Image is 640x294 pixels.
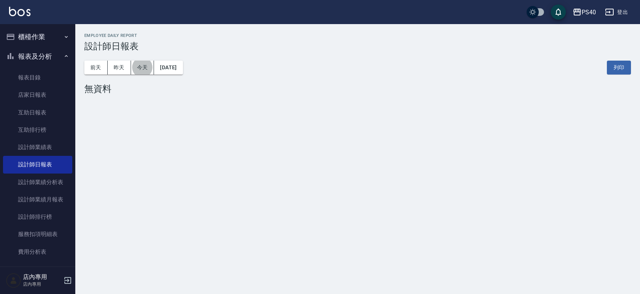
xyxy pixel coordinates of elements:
button: 登出 [602,5,631,19]
h3: 設計師日報表 [84,41,631,52]
p: 店內專用 [23,281,61,288]
a: 費用分析表 [3,243,72,260]
a: 設計師業績分析表 [3,174,72,191]
button: [DATE] [154,61,183,75]
button: 報表及分析 [3,47,72,66]
div: PS40 [582,8,596,17]
h5: 店內專用 [23,273,61,281]
a: 服務扣項明細表 [3,225,72,243]
h2: Employee Daily Report [84,33,631,38]
a: 互助排行榜 [3,121,72,139]
div: 無資料 [84,84,631,94]
button: 櫃檯作業 [3,27,72,47]
a: 設計師業績月報表 [3,191,72,208]
button: 列印 [607,61,631,75]
a: 報表目錄 [3,69,72,86]
img: Logo [9,7,30,16]
button: 昨天 [108,61,131,75]
button: 今天 [131,61,154,75]
a: 設計師排行榜 [3,208,72,225]
button: 客戶管理 [3,264,72,283]
button: 前天 [84,61,108,75]
a: 互助日報表 [3,104,72,121]
a: 設計師日報表 [3,156,72,173]
a: 店家日報表 [3,86,72,104]
button: PS40 [570,5,599,20]
img: Person [6,273,21,288]
a: 設計師業績表 [3,139,72,156]
button: save [551,5,566,20]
